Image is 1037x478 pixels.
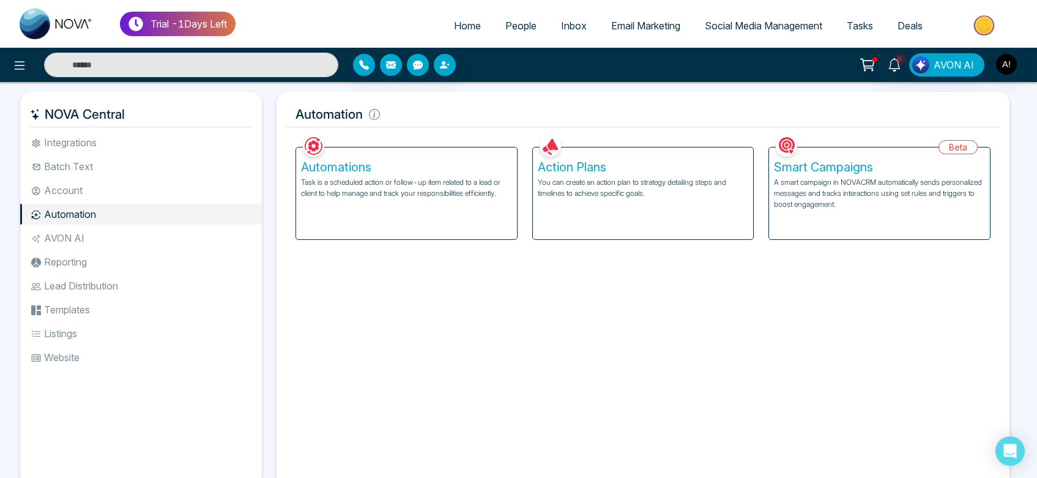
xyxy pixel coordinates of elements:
[20,156,262,177] li: Batch Text
[599,14,693,37] a: Email Marketing
[454,20,481,32] span: Home
[151,17,227,31] p: Trial - 1 Days Left
[693,14,834,37] a: Social Media Management
[505,20,537,32] span: People
[20,204,262,225] li: Automation
[995,436,1025,466] div: Open Intercom Messenger
[885,14,935,37] a: Deals
[611,20,680,32] span: Email Marketing
[303,135,324,157] img: Automations
[20,347,262,368] li: Website
[776,135,797,157] img: Smart Campaigns
[898,20,923,32] span: Deals
[705,20,822,32] span: Social Media Management
[493,14,549,37] a: People
[540,135,561,157] img: Action Plans
[301,177,512,199] p: Task is a scheduled action or follow-up item related to a lead or client to help manage and track...
[538,160,749,174] h5: Action Plans
[20,132,262,153] li: Integrations
[20,180,262,201] li: Account
[774,160,985,174] h5: Smart Campaigns
[442,14,493,37] a: Home
[20,323,262,344] li: Listings
[20,252,262,272] li: Reporting
[20,299,262,320] li: Templates
[20,9,93,39] img: Nova CRM Logo
[996,54,1017,75] img: User Avatar
[20,275,262,296] li: Lead Distribution
[301,160,512,174] h5: Automations
[909,53,984,77] button: AVON AI
[30,102,252,127] h5: NOVA Central
[934,58,974,72] span: AVON AI
[834,14,885,37] a: Tasks
[912,56,929,73] img: Lead Flow
[880,53,909,75] a: 5
[894,53,905,64] span: 5
[941,12,1030,39] img: Market-place.gif
[20,228,262,248] li: AVON AI
[939,140,978,154] div: Beta
[774,177,985,210] p: A smart campaign in NOVACRM automatically sends personalized messages and tracks interactions usi...
[847,20,873,32] span: Tasks
[561,20,587,32] span: Inbox
[549,14,599,37] a: Inbox
[286,102,1000,127] h5: Automation
[538,177,749,199] p: You can create an action plan to strategy detailing steps and timelines to achieve specific goals.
